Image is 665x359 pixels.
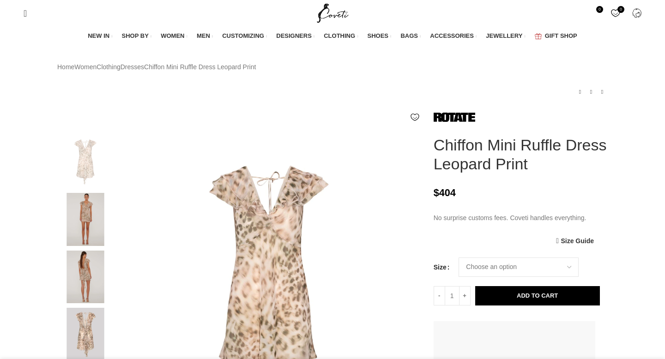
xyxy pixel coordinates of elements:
[97,62,120,72] a: Clothing
[434,286,445,305] input: -
[574,86,586,97] a: Previous product
[74,62,97,72] a: Women
[276,26,314,46] a: DESIGNERS
[197,32,210,40] span: MEN
[617,6,624,13] span: 0
[445,286,459,305] input: Product quantity
[57,62,74,72] a: Home
[324,32,355,40] span: CLOTHING
[545,32,577,40] span: GIFT SHOP
[400,32,418,40] span: BAGS
[121,62,144,72] a: Dresses
[475,286,600,305] button: Add to cart
[88,32,109,40] span: NEW IN
[434,262,450,272] label: Size
[122,32,149,40] span: SHOP BY
[535,26,577,46] a: GIFT SHOP
[585,4,604,23] a: 0
[459,286,471,305] input: +
[430,26,477,46] a: ACCESSORIES
[161,26,187,46] a: WOMEN
[434,187,439,198] span: $
[324,26,358,46] a: CLOTHING
[434,136,608,174] h1: Chiffon Mini Ruffle Dress Leopard Print
[88,26,112,46] a: NEW IN
[368,32,389,40] span: SHOES
[535,33,542,39] img: GiftBag
[57,193,114,246] img: Rotate Birger Christensen dress
[434,187,456,198] bdi: 404
[434,213,608,223] p: No surprise customs fees. Coveti handles everything.
[486,26,525,46] a: JEWELLERY
[434,113,475,122] img: Rotate Birger Christensen
[368,26,392,46] a: SHOES
[314,9,351,16] a: Site logo
[161,32,184,40] span: WOMEN
[486,32,522,40] span: JEWELLERY
[276,32,312,40] span: DESIGNERS
[597,86,608,97] a: Next product
[596,6,603,13] span: 0
[144,62,256,72] span: Chiffon Mini Ruffle Dress Leopard Print
[606,4,625,23] a: 0
[19,26,646,46] div: Main navigation
[606,4,625,23] div: My Wishlist
[222,26,267,46] a: CUSTOMIZING
[222,32,264,40] span: CUSTOMIZING
[57,62,256,72] nav: Breadcrumb
[122,26,152,46] a: SHOP BY
[57,251,114,304] img: Rotate Birger Christensen dresses
[430,32,474,40] span: ACCESSORIES
[19,4,31,23] a: Search
[197,26,213,46] a: MEN
[400,26,421,46] a: BAGS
